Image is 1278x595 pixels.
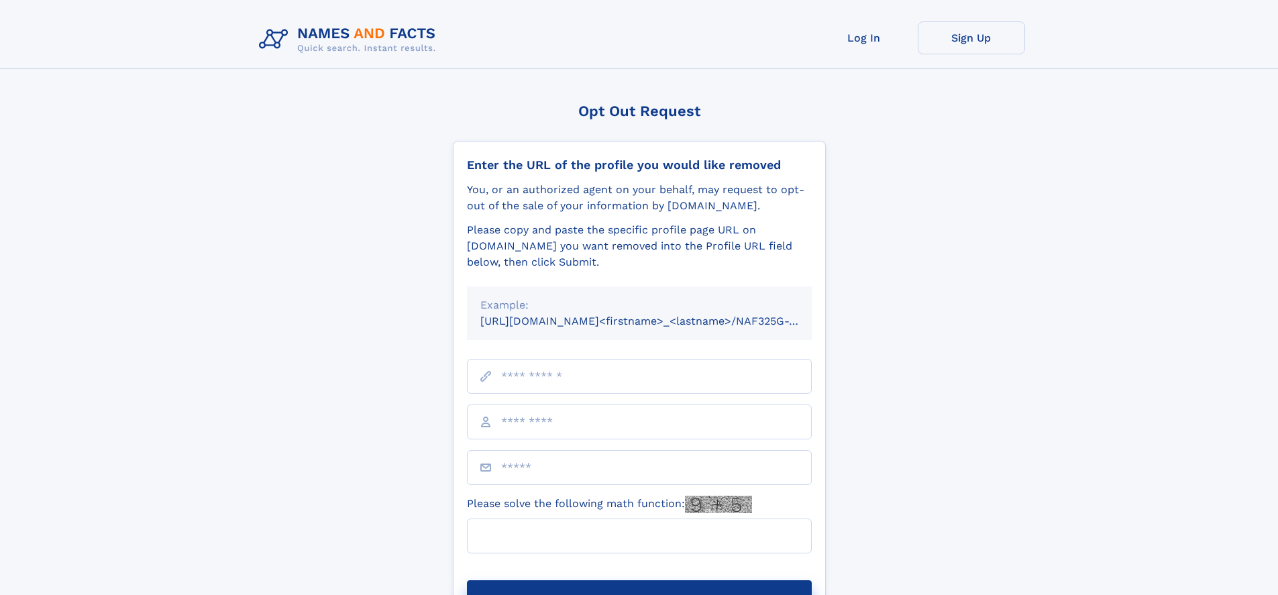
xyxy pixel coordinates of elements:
[810,21,918,54] a: Log In
[254,21,447,58] img: Logo Names and Facts
[480,315,837,327] small: [URL][DOMAIN_NAME]<firstname>_<lastname>/NAF325G-xxxxxxxx
[918,21,1025,54] a: Sign Up
[467,496,752,513] label: Please solve the following math function:
[480,297,798,313] div: Example:
[453,103,826,119] div: Opt Out Request
[467,222,812,270] div: Please copy and paste the specific profile page URL on [DOMAIN_NAME] you want removed into the Pr...
[467,182,812,214] div: You, or an authorized agent on your behalf, may request to opt-out of the sale of your informatio...
[467,158,812,172] div: Enter the URL of the profile you would like removed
